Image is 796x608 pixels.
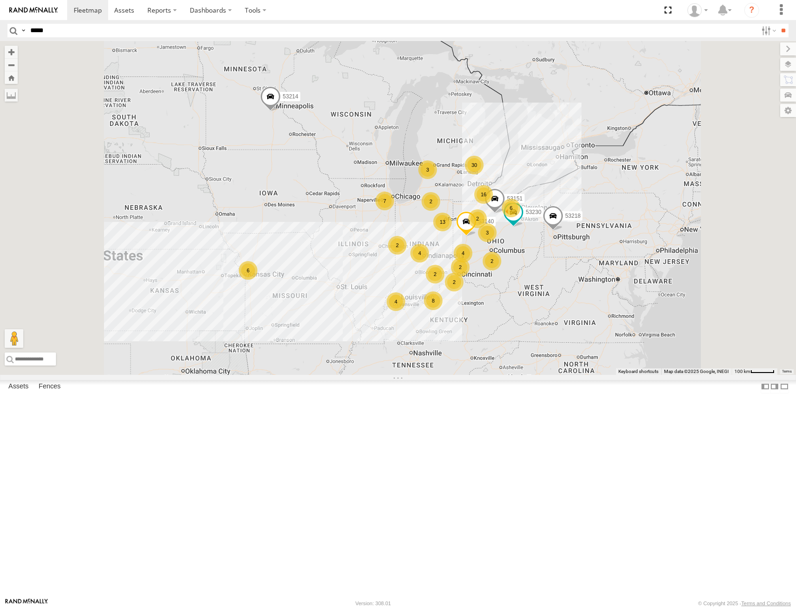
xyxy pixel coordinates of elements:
span: 100 km [734,369,750,374]
img: rand-logo.svg [9,7,58,14]
button: Map Scale: 100 km per 48 pixels [732,368,777,375]
span: 53230 [526,209,541,216]
div: 4 [387,292,405,311]
div: 2 [445,273,464,291]
a: Terms (opens in new tab) [782,370,792,373]
div: 7 [375,192,394,210]
div: 2 [451,258,470,276]
div: 3 [418,160,437,179]
label: Dock Summary Table to the Left [761,380,770,394]
button: Zoom out [5,58,18,71]
label: Search Filter Options [758,24,778,37]
button: Drag Pegman onto the map to open Street View [5,329,23,348]
span: 53214 [283,93,298,100]
span: 53140 [478,218,493,225]
div: 30 [465,156,484,174]
a: Visit our Website [5,599,48,608]
div: 2 [483,252,501,270]
label: Search Query [20,24,27,37]
div: 6 [502,199,520,217]
div: 2 [468,209,487,228]
span: 53151 [507,195,522,202]
label: Assets [4,380,33,393]
div: Miky Transport [684,3,711,17]
label: Dock Summary Table to the Right [770,380,779,394]
label: Measure [5,89,18,102]
label: Hide Summary Table [780,380,789,394]
a: Terms and Conditions [741,601,791,606]
div: 3 [478,223,497,242]
div: 6 [239,261,257,280]
span: 53218 [565,213,580,220]
div: 4 [410,244,429,263]
button: Keyboard shortcuts [618,368,658,375]
i: ? [744,3,759,18]
div: 2 [422,192,440,211]
label: Map Settings [780,104,796,117]
span: Map data ©2025 Google, INEGI [664,369,729,374]
div: 8 [424,291,443,310]
div: 13 [433,213,452,231]
button: Zoom in [5,46,18,58]
div: 16 [474,185,493,204]
div: Version: 308.01 [355,601,391,606]
div: 2 [426,265,444,283]
div: © Copyright 2025 - [698,601,791,606]
div: 2 [388,236,407,255]
label: Fences [34,380,65,393]
button: Zoom Home [5,71,18,84]
div: 4 [454,244,472,263]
